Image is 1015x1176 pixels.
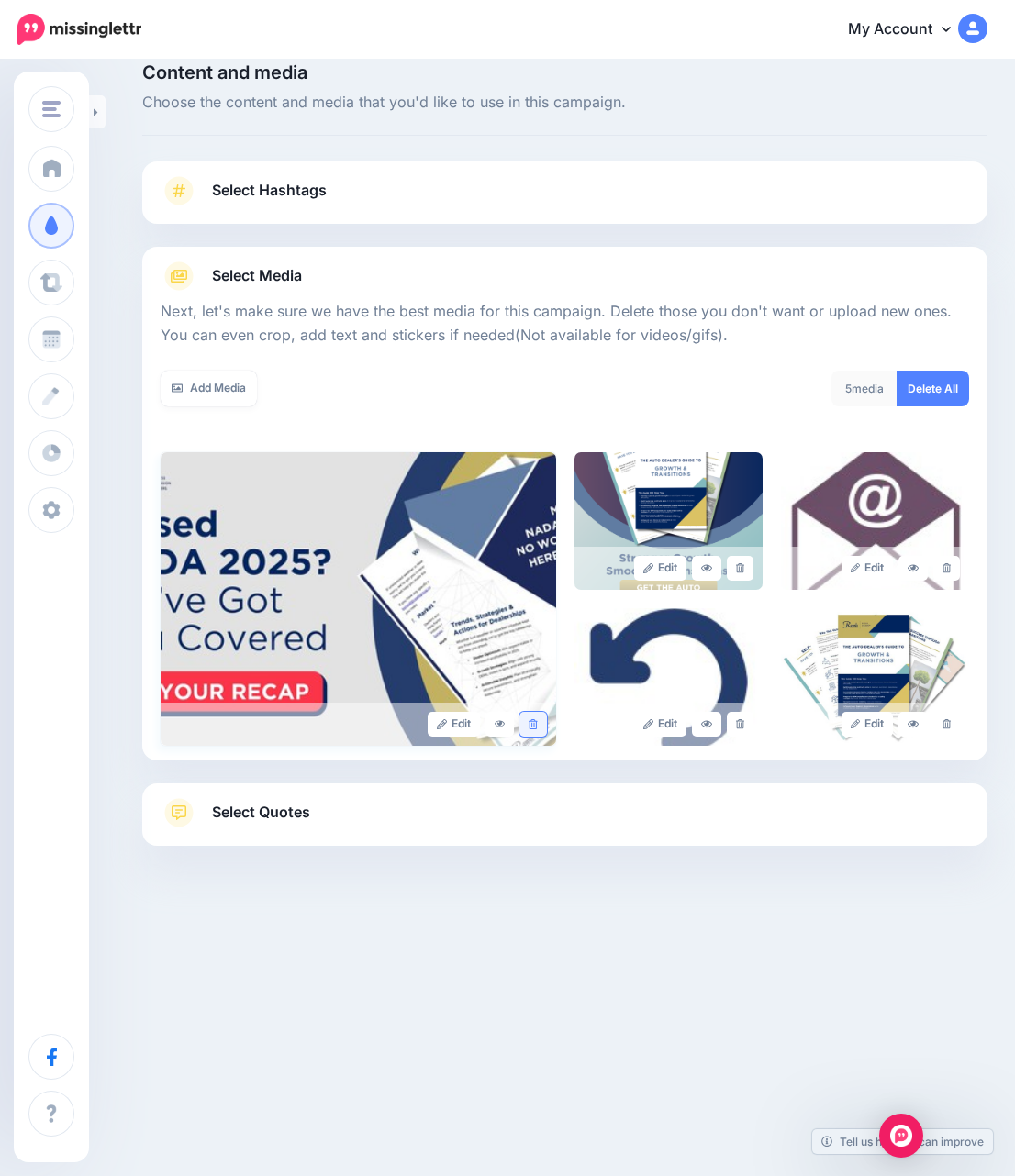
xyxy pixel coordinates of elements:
[161,371,257,406] a: Add Media
[574,452,763,590] img: 95FCHK9EUG45051JAMGESR70E1KSZQBV_large.png
[161,300,969,348] p: Next, let's make sure we have the best media for this campaign. Delete those you don't want or up...
[812,1129,993,1154] a: Tell us how we can improve
[879,1114,923,1158] div: Open Intercom Messenger
[845,382,852,395] span: 5
[634,556,686,581] a: Edit
[212,178,327,203] span: Select Hashtags
[161,291,969,746] div: Select Media
[842,712,894,737] a: Edit
[142,91,987,115] span: Choose the content and media that you'd like to use in this campaign.
[830,7,987,52] a: My Account
[781,452,969,590] img: 52c7add3f014d1e2edb1d2b174d6f1de_large.jpg
[161,798,969,846] a: Select Quotes
[161,261,969,291] a: Select Media
[831,371,898,406] div: media
[897,371,969,406] a: Delete All
[212,263,302,288] span: Select Media
[42,101,61,117] img: menu.png
[142,63,987,82] span: Content and media
[212,800,310,825] span: Select Quotes
[574,608,763,746] img: 1c18fa14630370c68b5c8c9be10a2282_large.jpg
[781,608,969,746] img: 94fd2ba502cb76e3191be33b9544cf89_large.jpg
[161,176,969,224] a: Select Hashtags
[17,14,141,45] img: Missinglettr
[842,556,894,581] a: Edit
[428,712,480,737] a: Edit
[161,452,556,746] img: 974873d91d8bf4a6c2159f343c0cc4e8_large.jpg
[634,712,686,737] a: Edit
